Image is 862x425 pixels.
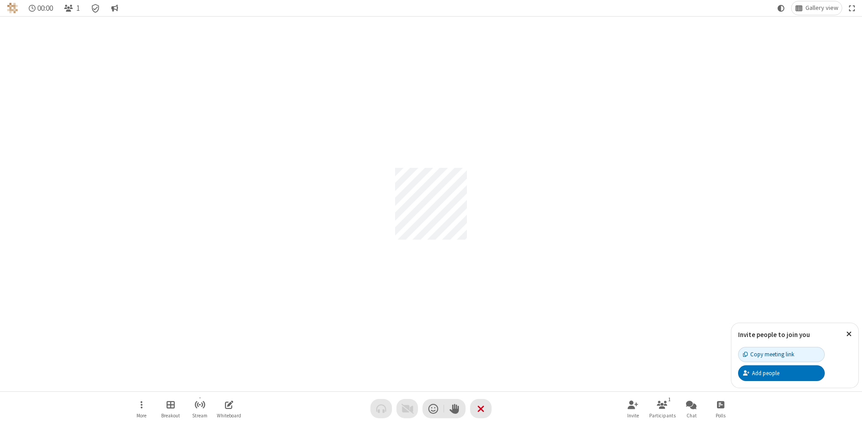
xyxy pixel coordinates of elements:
[128,396,155,421] button: Open menu
[370,399,392,418] button: Audio problem - check your Internet connection or call by phone
[792,1,842,15] button: Change layout
[422,399,444,418] button: Send a reaction
[743,350,794,359] div: Copy meeting link
[627,413,639,418] span: Invite
[666,395,673,403] div: 1
[76,4,80,13] span: 1
[186,396,213,421] button: Start streaming
[805,4,838,12] span: Gallery view
[37,4,53,13] span: 00:00
[107,1,122,15] button: Conversation
[192,413,207,418] span: Stream
[738,347,825,362] button: Copy meeting link
[845,1,859,15] button: Fullscreen
[649,413,676,418] span: Participants
[87,1,104,15] div: Meeting details Encryption enabled
[444,399,466,418] button: Raise hand
[7,3,18,13] img: QA Selenium DO NOT DELETE OR CHANGE
[25,1,57,15] div: Timer
[649,396,676,421] button: Open participant list
[678,396,705,421] button: Open chat
[470,399,492,418] button: End or leave meeting
[217,413,241,418] span: Whiteboard
[161,413,180,418] span: Breakout
[707,396,734,421] button: Open poll
[157,396,184,421] button: Manage Breakout Rooms
[840,323,858,345] button: Close popover
[716,413,726,418] span: Polls
[738,365,825,381] button: Add people
[396,399,418,418] button: Video
[60,1,84,15] button: Open participant list
[686,413,697,418] span: Chat
[738,330,810,339] label: Invite people to join you
[774,1,788,15] button: Using system theme
[136,413,146,418] span: More
[620,396,646,421] button: Invite participants (Alt+I)
[215,396,242,421] button: Open shared whiteboard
